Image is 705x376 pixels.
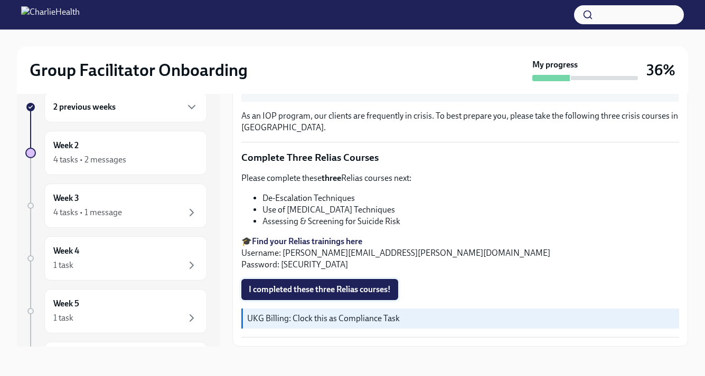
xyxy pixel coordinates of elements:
[25,236,207,281] a: Week 41 task
[646,61,675,80] h3: 36%
[53,312,73,324] div: 1 task
[241,151,679,165] p: Complete Three Relias Courses
[53,298,79,310] h6: Week 5
[53,207,122,218] div: 4 tasks • 1 message
[532,59,578,71] strong: My progress
[252,236,362,246] a: Find your Relias trainings here
[262,192,679,204] li: De-Escalation Techniques
[53,154,126,166] div: 4 tasks • 2 messages
[241,236,679,271] p: 🎓 Username: [PERSON_NAME][EMAIL_ADDRESS][PERSON_NAME][DOMAIN_NAME] Password: [SECURITY_DATA]
[53,101,116,113] h6: 2 previous weeks
[44,92,207,122] div: 2 previous weeks
[247,313,675,324] p: UKG Billing: Clock this as Compliance Task
[25,289,207,333] a: Week 51 task
[241,110,679,133] p: As an IOP program, our clients are frequently in crisis. To best prepare you, please take the fol...
[53,259,73,271] div: 1 task
[53,192,79,204] h6: Week 3
[53,140,79,151] h6: Week 2
[249,284,391,295] span: I completed these three Relias courses!
[241,172,679,184] p: Please complete these Relias courses next:
[30,60,248,81] h2: Group Facilitator Onboarding
[25,131,207,175] a: Week 24 tasks • 2 messages
[262,204,679,216] li: Use of [MEDICAL_DATA] Techniques
[25,184,207,228] a: Week 34 tasks • 1 message
[241,279,398,300] button: I completed these three Relias courses!
[53,245,79,257] h6: Week 4
[322,173,341,183] strong: three
[262,216,679,227] li: Assessing & Screening for Suicide Risk
[21,6,80,23] img: CharlieHealth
